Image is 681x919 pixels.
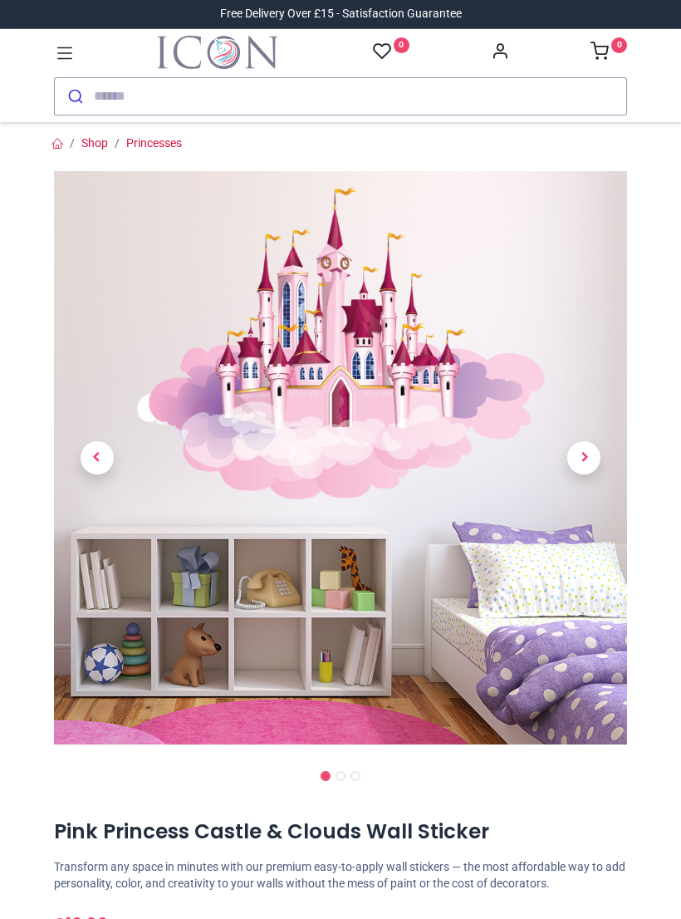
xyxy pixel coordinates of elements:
span: Next [567,441,600,474]
img: Pink Princess Castle & Clouds Wall Sticker [54,171,627,745]
a: Previous [54,258,140,659]
img: Icon Wall Stickers [157,36,278,69]
span: Previous [81,441,114,474]
button: Submit [55,78,94,115]
a: 0 [590,47,627,60]
p: Transform any space in minutes with our premium easy-to-apply wall stickers — the most affordable... [54,859,627,892]
sup: 0 [611,37,627,53]
a: Account Info [491,47,509,60]
a: Shop [81,136,108,150]
a: Next [541,258,628,659]
a: 0 [373,42,409,62]
a: Logo of Icon Wall Stickers [157,36,278,69]
sup: 0 [394,37,409,53]
a: Princesses [126,136,182,150]
div: Free Delivery Over £15 - Satisfaction Guarantee [220,6,462,22]
h1: Pink Princess Castle & Clouds Wall Sticker [54,818,627,846]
